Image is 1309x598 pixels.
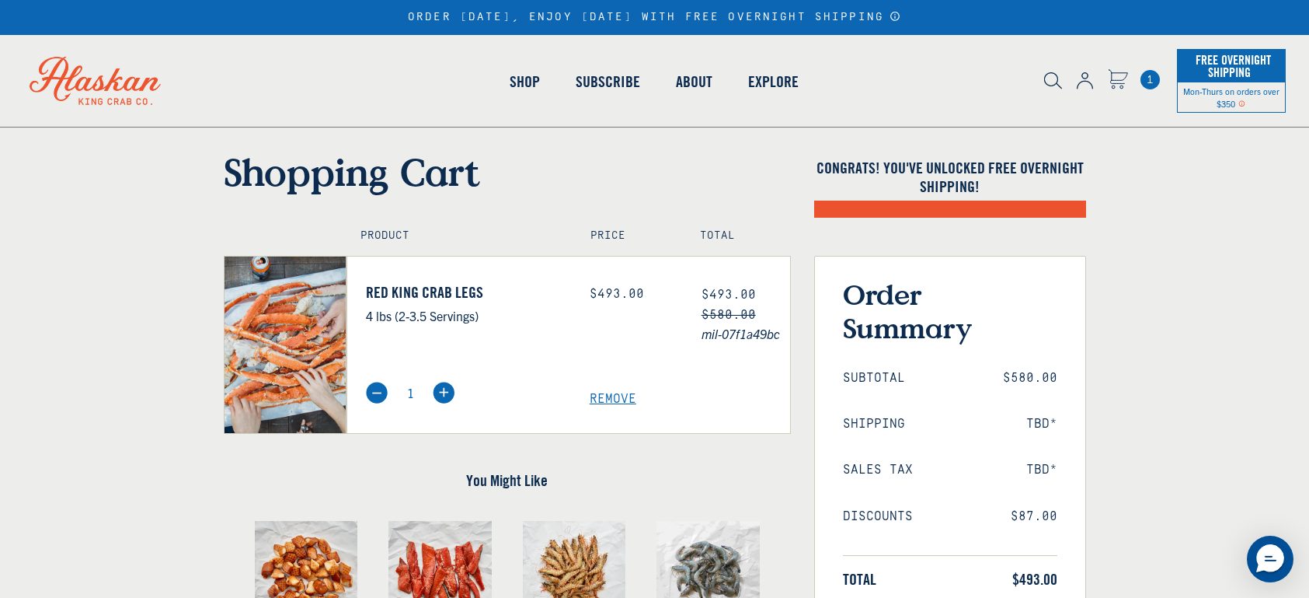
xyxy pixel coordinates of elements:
a: Red King Crab Legs [366,283,566,302]
img: minus [366,382,388,404]
span: $87.00 [1011,509,1057,524]
a: Shop [492,37,558,126]
span: Subtotal [843,371,905,386]
a: Remove [590,392,790,407]
h1: Shopping Cart [224,149,791,194]
span: Total [843,570,876,589]
img: Alaskan King Crab Co. logo [8,35,183,127]
span: mil-07f1a49bc [701,323,790,344]
div: ORDER [DATE], ENJOY [DATE] WITH FREE OVERNIGHT SHIPPING [408,11,901,24]
span: 1 [1140,70,1160,89]
a: Cart [1140,70,1160,89]
a: Announcement Bar Modal [889,11,901,22]
h4: Total [700,229,776,243]
a: About [658,37,730,126]
div: Messenger Dummy Widget [1247,536,1293,582]
span: Free Overnight Shipping [1192,48,1271,84]
span: $493.00 [1012,570,1057,589]
div: $493.00 [590,287,678,302]
a: Cart [1108,69,1128,92]
img: search [1044,72,1062,89]
span: Shipping Notice Icon [1238,98,1245,109]
h3: Order Summary [843,278,1057,344]
span: $493.00 [701,288,756,302]
img: account [1077,72,1093,89]
span: Shipping [843,417,905,432]
span: Discounts [843,509,913,524]
img: plus [433,382,454,404]
a: Explore [730,37,816,126]
img: Red King Crab Legs - 4 lbs (2-3.5 Servings) [225,257,346,433]
p: 4 lbs (2-3.5 Servings) [366,306,566,326]
h4: Price [590,229,667,243]
span: Sales Tax [843,463,913,477]
h4: You Might Like [224,471,791,490]
span: Mon-Thurs on orders over $350 [1183,86,1279,109]
h4: Congrats! You've unlocked FREE OVERNIGHT SHIPPING! [814,159,1086,196]
span: $580.00 [1003,371,1057,386]
s: $580.00 [701,308,756,322]
h4: Product [360,229,557,243]
a: Subscribe [558,37,658,126]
